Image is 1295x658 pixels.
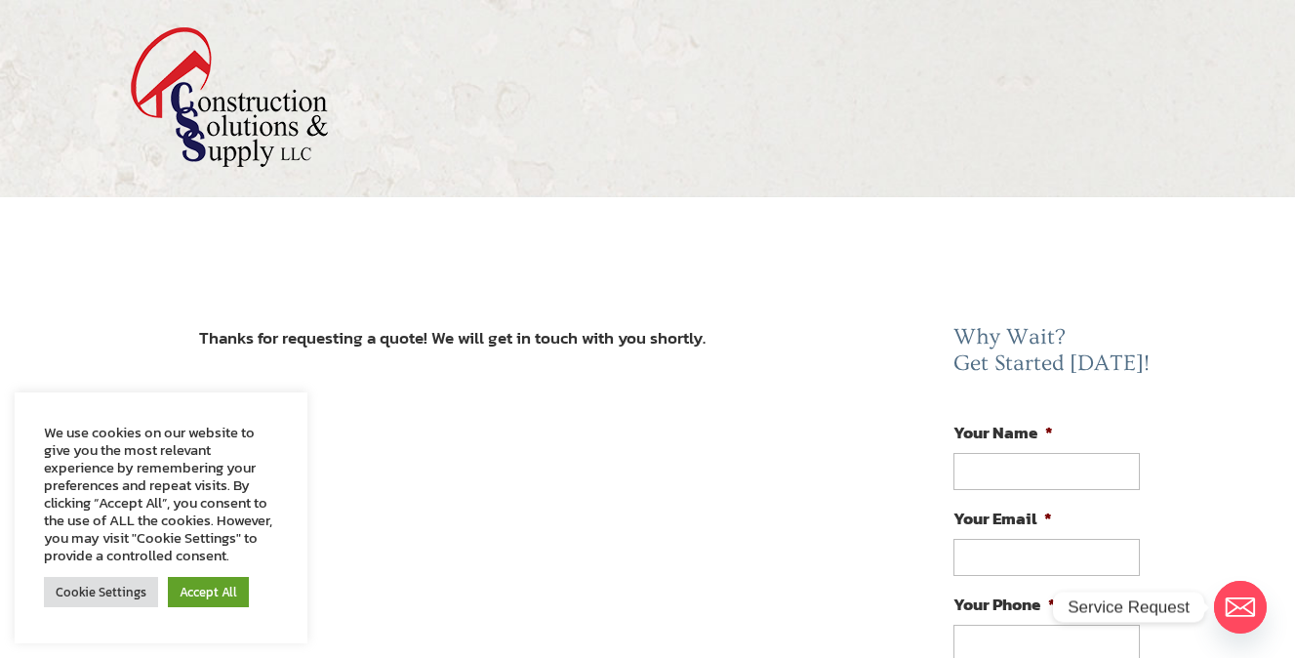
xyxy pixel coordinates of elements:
label: Your Name [953,422,1053,443]
a: Email [1214,581,1267,634]
img: logo [130,26,329,168]
a: Accept All [168,577,249,607]
h2: Why Wait? Get Started [DATE]! [953,324,1154,388]
div: Thanks for requesting a quote! We will get in touch with you shortly. [199,324,826,352]
div: We use cookies on our website to give you the most relevant experience by remembering your prefer... [44,424,278,564]
a: Cookie Settings [44,577,158,607]
label: Your Phone [953,594,1056,615]
label: Your Email [953,508,1052,529]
